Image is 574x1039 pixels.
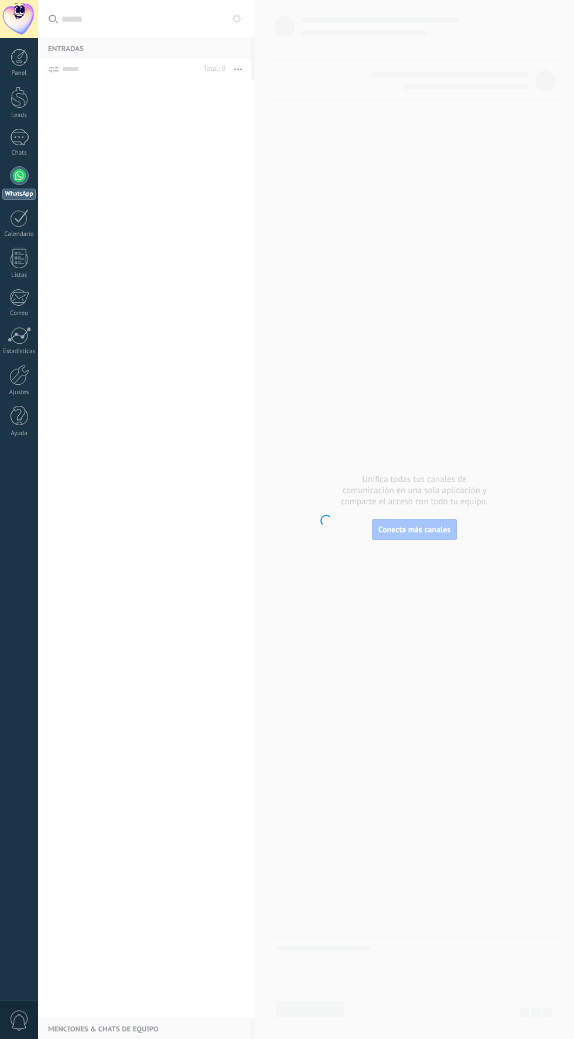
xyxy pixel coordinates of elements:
[2,310,36,317] div: Correo
[2,430,36,438] div: Ayuda
[2,231,36,238] div: Calendario
[2,348,36,356] div: Estadísticas
[2,149,36,157] div: Chats
[2,189,36,200] div: WhatsApp
[2,389,36,397] div: Ajustes
[2,70,36,77] div: Panel
[2,272,36,279] div: Listas
[2,112,36,119] div: Leads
